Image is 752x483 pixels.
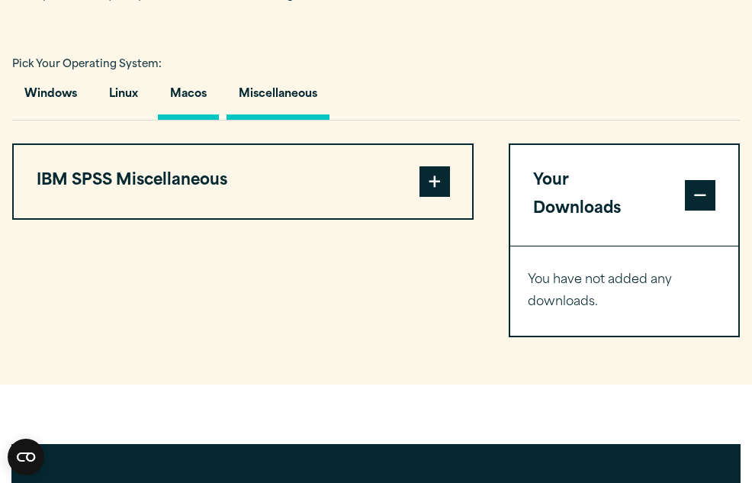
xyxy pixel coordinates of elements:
[97,76,150,120] button: Linux
[158,76,219,120] button: Macos
[14,145,472,218] button: IBM SPSS Miscellaneous
[510,246,738,336] div: Your Downloads
[8,439,44,475] button: Open CMP widget
[528,269,721,314] p: You have not added any downloads.
[227,76,329,120] button: Miscellaneous
[510,145,738,246] button: Your Downloads
[12,60,162,69] span: Pick Your Operating System:
[12,76,89,120] button: Windows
